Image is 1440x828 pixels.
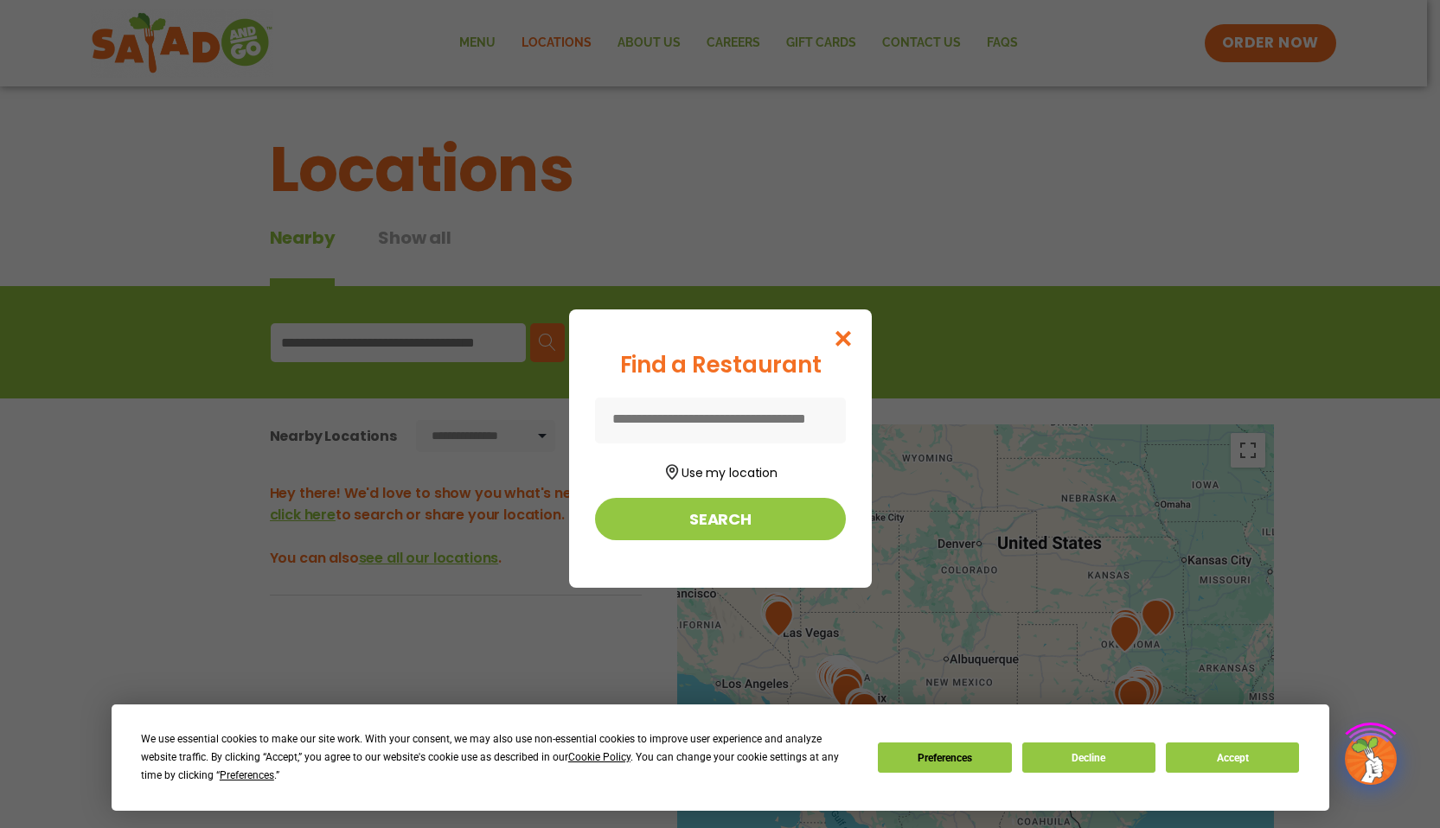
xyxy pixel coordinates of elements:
[595,348,846,382] div: Find a Restaurant
[1166,742,1299,773] button: Accept
[141,730,857,785] div: We use essential cookies to make our site work. With your consent, we may also use non-essential ...
[595,459,846,482] button: Use my location
[220,769,274,781] span: Preferences
[815,309,871,367] button: Close modal
[568,751,630,763] span: Cookie Policy
[595,498,846,540] button: Search
[1022,742,1155,773] button: Decline
[112,704,1329,811] div: Cookie Consent Prompt
[878,742,1011,773] button: Preferences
